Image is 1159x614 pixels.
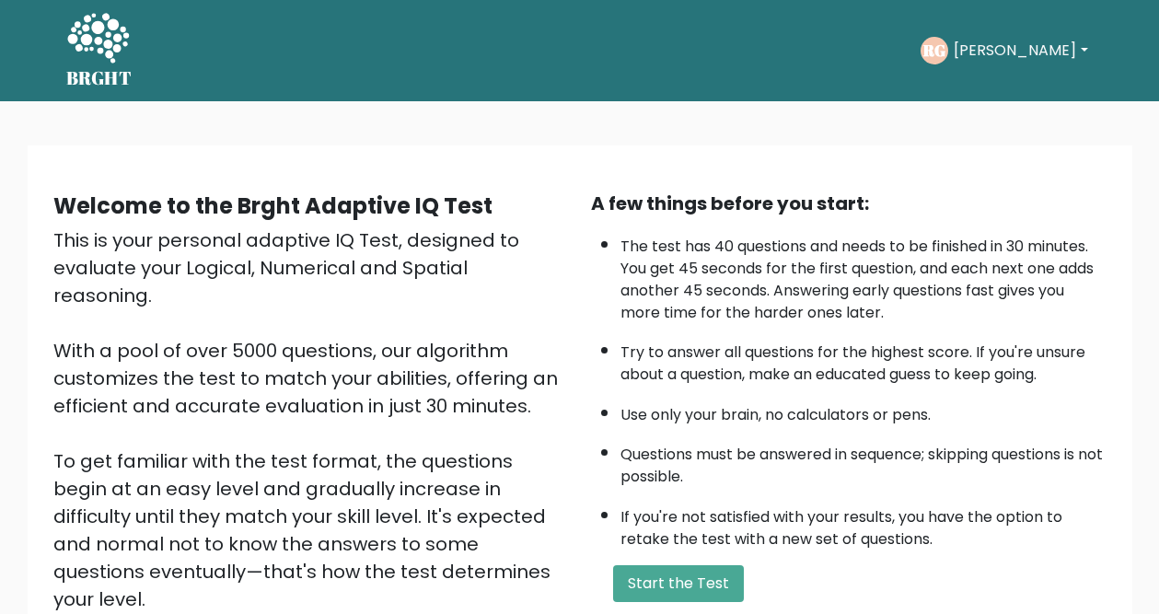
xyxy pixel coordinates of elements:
[620,497,1107,550] li: If you're not satisfied with your results, you have the option to retake the test with a new set ...
[591,190,1107,217] div: A few things before you start:
[620,434,1107,488] li: Questions must be answered in sequence; skipping questions is not possible.
[948,39,1093,63] button: [PERSON_NAME]
[66,7,133,94] a: BRGHT
[922,40,945,61] text: RG
[53,191,493,221] b: Welcome to the Brght Adaptive IQ Test
[66,67,133,89] h5: BRGHT
[620,226,1107,324] li: The test has 40 questions and needs to be finished in 30 minutes. You get 45 seconds for the firs...
[620,395,1107,426] li: Use only your brain, no calculators or pens.
[620,332,1107,386] li: Try to answer all questions for the highest score. If you're unsure about a question, make an edu...
[613,565,744,602] button: Start the Test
